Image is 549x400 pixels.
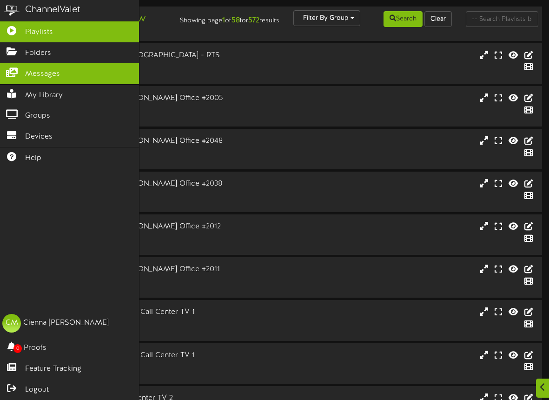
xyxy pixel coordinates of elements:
strong: 1 [222,16,225,25]
span: Proofs [24,343,46,353]
span: Messages [25,69,60,80]
button: Filter By Group [293,10,360,26]
span: My Library [25,90,63,101]
span: Devices [25,132,53,142]
span: Groups [25,111,50,121]
strong: 572 [248,16,259,25]
div: ChannelValet [25,3,80,17]
span: Feature Tracking [25,364,81,374]
span: 0 [13,344,22,353]
span: Folders [25,48,51,59]
div: CM [2,314,21,333]
button: Clear [424,11,452,27]
input: -- Search Playlists by Name -- [466,11,538,27]
span: Logout [25,385,49,395]
span: Help [25,153,41,164]
span: Playlists [25,27,53,38]
div: Cienna [PERSON_NAME] [23,318,109,328]
button: Search [384,11,423,27]
strong: 58 [232,16,240,25]
div: Showing page of for results [157,10,286,26]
